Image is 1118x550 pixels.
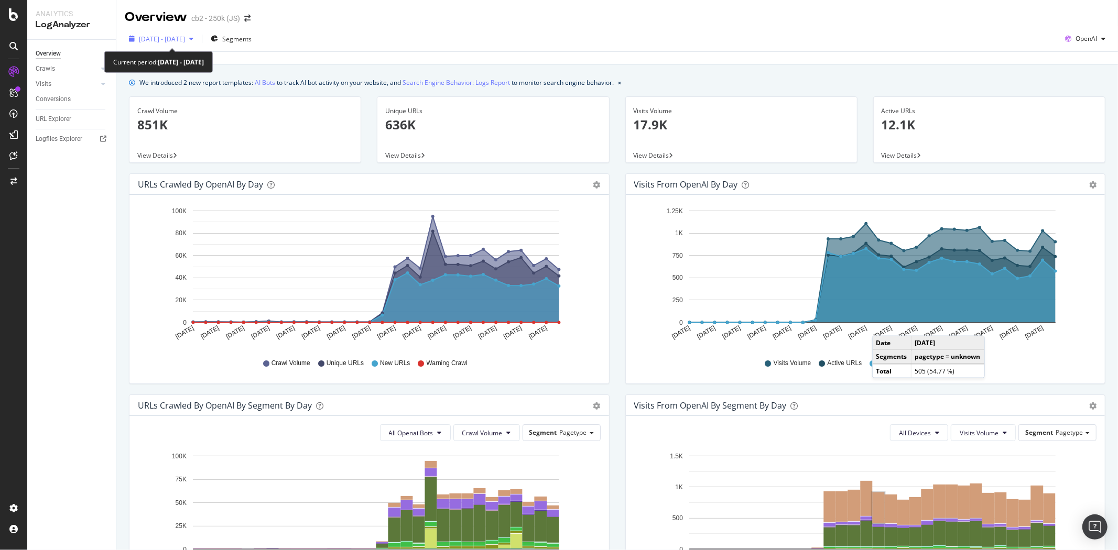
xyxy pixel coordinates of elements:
p: 636K [385,116,601,134]
span: Visits Volume [960,428,998,437]
div: Visits from OpenAI by day [634,179,738,190]
text: [DATE] [922,324,943,340]
text: 1K [675,483,683,491]
span: View Details [634,151,669,160]
text: [DATE] [771,324,792,340]
text: [DATE] [897,324,918,340]
span: View Details [385,151,421,160]
text: [DATE] [401,324,422,340]
span: Segment [529,428,557,437]
td: 505 (54.77 %) [911,364,984,377]
td: Segments [873,350,911,364]
span: All Devices [899,428,931,437]
div: We introduced 2 new report templates: to track AI bot activity on your website, and to monitor se... [139,77,614,88]
div: Analytics [36,8,107,19]
text: [DATE] [200,324,221,340]
a: URL Explorer [36,114,108,125]
text: [DATE] [1024,324,1045,340]
div: Overview [125,8,187,26]
div: Crawls [36,63,55,74]
div: Open Intercom Messenger [1082,514,1108,540]
div: Crawl Volume [137,106,353,116]
text: [DATE] [670,324,691,340]
text: 100K [172,207,187,215]
text: [DATE] [973,324,994,340]
div: Visits from OpenAI By Segment By Day [634,400,787,411]
a: Logfiles Explorer [36,134,108,145]
text: 20K [176,296,187,304]
text: [DATE] [797,324,818,340]
span: Pagetype [560,428,587,437]
b: [DATE] - [DATE] [158,58,204,67]
a: Conversions [36,94,108,105]
td: Total [873,364,911,377]
button: All Openai Bots [380,424,451,441]
text: 1.25K [666,207,682,215]
span: Active URLs [827,359,862,368]
text: [DATE] [250,324,271,340]
text: [DATE] [325,324,346,340]
svg: A chart. [634,203,1092,349]
button: Segments [207,30,256,47]
span: Crawl Volume [272,359,310,368]
text: 0 [679,319,683,326]
td: Date [873,336,911,350]
button: close banner [615,75,624,90]
text: 0 [183,319,187,326]
span: View Details [882,151,917,160]
div: arrow-right-arrow-left [244,15,251,22]
text: 50K [176,499,187,507]
div: Unique URLs [385,106,601,116]
span: Segment [1025,428,1053,437]
div: URL Explorer [36,114,71,125]
text: [DATE] [721,324,742,340]
button: Crawl Volume [453,424,520,441]
span: Unique URLs [327,359,364,368]
div: Logfiles Explorer [36,134,82,145]
svg: A chart. [138,203,596,349]
td: [DATE] [911,336,984,350]
span: [DATE] - [DATE] [139,35,185,43]
p: 17.9K [634,116,849,134]
div: Conversions [36,94,71,105]
div: Current period: [113,56,204,68]
text: [DATE] [872,324,893,340]
a: Search Engine Behavior: Logs Report [403,77,510,88]
a: Crawls [36,63,98,74]
span: OpenAI [1076,34,1097,43]
text: [DATE] [477,324,498,340]
span: Crawl Volume [462,428,503,437]
text: 250 [672,296,682,304]
text: 1K [675,230,683,237]
text: 100K [172,453,187,460]
text: 40K [176,274,187,282]
button: Visits Volume [951,424,1016,441]
text: [DATE] [822,324,843,340]
text: [DATE] [225,324,246,340]
text: 75K [176,476,187,483]
div: gear [593,181,601,189]
text: 500 [672,274,682,282]
a: AI Bots [255,77,275,88]
a: Overview [36,48,108,59]
text: [DATE] [502,324,523,340]
text: [DATE] [452,324,473,340]
text: [DATE] [696,324,717,340]
div: gear [1089,402,1097,410]
text: [DATE] [351,324,372,340]
span: Pagetype [1056,428,1083,437]
div: info banner [129,77,1105,88]
a: Visits [36,79,98,90]
text: [DATE] [746,324,767,340]
button: All Devices [890,424,948,441]
span: All Openai Bots [389,428,433,437]
div: Visits Volume [634,106,849,116]
p: 851K [137,116,353,134]
div: cb2 - 250k (JS) [191,13,240,24]
text: [DATE] [948,324,969,340]
span: Warning Crawl [427,359,468,368]
text: [DATE] [527,324,548,340]
span: View Details [137,151,173,160]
